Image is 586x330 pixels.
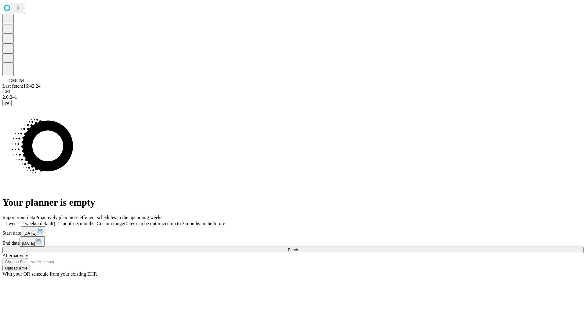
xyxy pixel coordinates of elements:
[288,248,298,252] span: Fetch
[76,221,94,226] span: 3 months
[2,237,584,247] div: End date
[35,215,164,220] span: Proactively plan more efficient schedules in the upcoming weeks.
[2,215,35,220] span: Import your data
[58,221,74,226] span: 1 month
[24,231,36,236] span: [DATE]
[2,265,30,271] button: Upload a file
[2,253,28,258] span: Alternatively
[124,221,226,226] span: Dates can be optimized up to 3 months in the future.
[2,83,41,89] span: Last fetch: 16:42:24
[2,197,584,208] h1: Your planner is empty
[22,241,35,246] span: [DATE]
[2,89,584,94] div: GEI
[2,100,12,106] button: @
[2,247,584,253] button: Fetch
[20,237,45,247] button: [DATE]
[9,78,24,83] span: GMCM
[5,101,9,105] span: @
[5,221,19,226] span: 1 week
[97,221,124,226] span: Custom range
[2,271,97,277] span: With your OR schedule from your existing EHR
[21,221,55,226] span: 2 weeks (default)
[21,226,46,237] button: [DATE]
[2,226,584,237] div: Start date
[2,94,584,100] div: 2.0.241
